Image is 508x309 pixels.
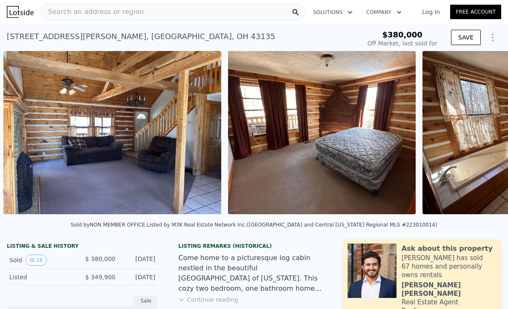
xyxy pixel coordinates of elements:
[306,5,360,20] button: Solutions
[134,295,158,306] div: Sale
[85,255,115,262] span: $ 380,000
[402,298,459,306] div: Real Estate Agent
[71,222,147,228] div: Sold by NON MEMBER OFFICE .
[360,5,408,20] button: Company
[9,273,76,281] div: Listed
[178,243,329,249] div: Listing Remarks (Historical)
[451,30,481,45] button: SAVE
[450,5,501,19] a: Free Account
[402,254,497,279] div: [PERSON_NAME] has sold 67 homes and personally owns rentals
[3,51,221,214] img: Sale: 141438667 Parcel: 118577159
[85,274,115,281] span: $ 349,900
[7,31,275,43] div: [STREET_ADDRESS][PERSON_NAME] , [GEOGRAPHIC_DATA] , OH 43135
[402,281,497,298] div: [PERSON_NAME] [PERSON_NAME]
[41,7,144,17] span: Search an address or region
[122,255,155,266] div: [DATE]
[9,255,76,266] div: Sold
[228,51,416,214] img: Sale: 141438667 Parcel: 118577159
[147,222,437,228] div: Listed by M3K Real Estate Network Inc. ([GEOGRAPHIC_DATA] and Central [US_STATE] Regional MLS #22...
[122,273,155,281] div: [DATE]
[7,6,34,18] img: Lotside
[368,39,437,48] div: Off Market, last sold for
[412,8,450,16] a: Log In
[178,295,238,304] button: Continue reading
[26,255,46,266] button: View historical data
[402,244,493,254] div: Ask about this property
[178,253,329,294] div: Come home to a picturesque log cabin nestled in the beautiful [GEOGRAPHIC_DATA] of [US_STATE]. Th...
[484,29,501,46] button: Show Options
[7,243,158,251] div: LISTING & SALE HISTORY
[382,30,422,39] span: $380,000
